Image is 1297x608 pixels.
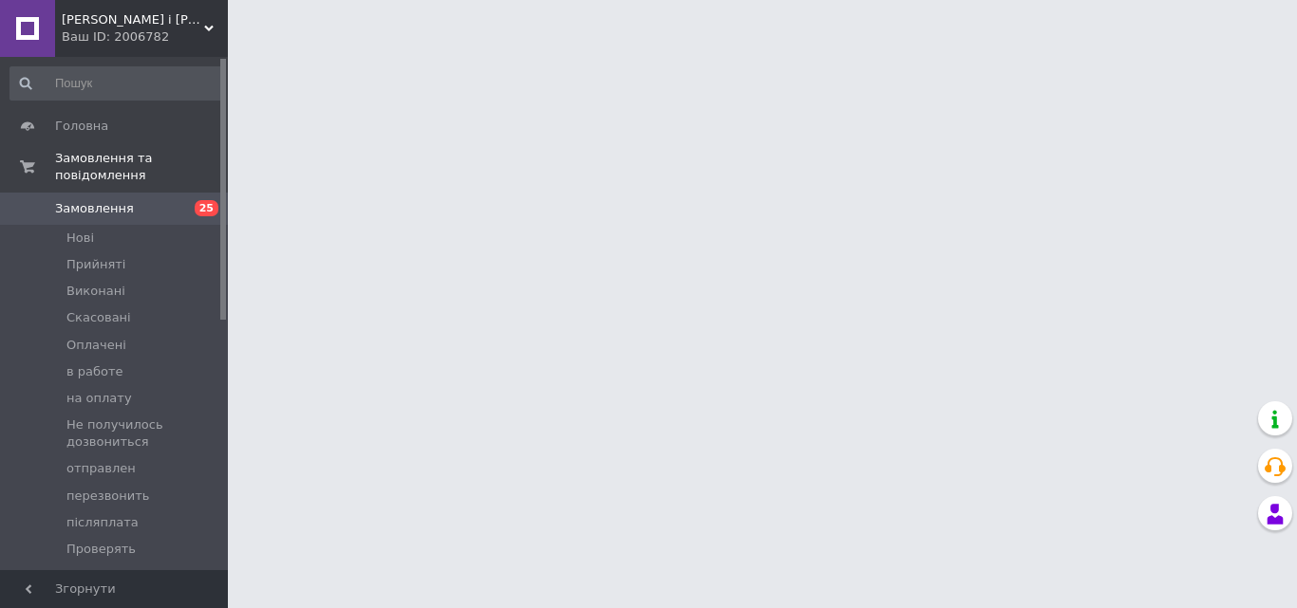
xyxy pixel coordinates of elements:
span: Оплачені [66,337,126,354]
span: післяплата [66,514,139,531]
span: Замовлення та повідомлення [55,150,228,184]
span: на оплату [66,390,132,407]
span: Саша і Даша. Інтернет-магазин одягу. [62,11,204,28]
input: Пошук [9,66,224,101]
span: в работе [66,363,123,380]
span: Нові [66,230,94,247]
span: Прийняті [66,256,125,273]
span: Виконані [66,283,125,300]
span: Проверять [66,541,136,558]
div: Ваш ID: 2006782 [62,28,228,46]
span: Замовлення [55,200,134,217]
span: 25 [195,200,218,216]
span: Не получилось дозвониться [66,416,222,451]
span: отправлен [66,460,136,477]
span: перезвонить [66,488,149,505]
span: Скасовані [66,309,131,326]
span: Головна [55,118,108,135]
